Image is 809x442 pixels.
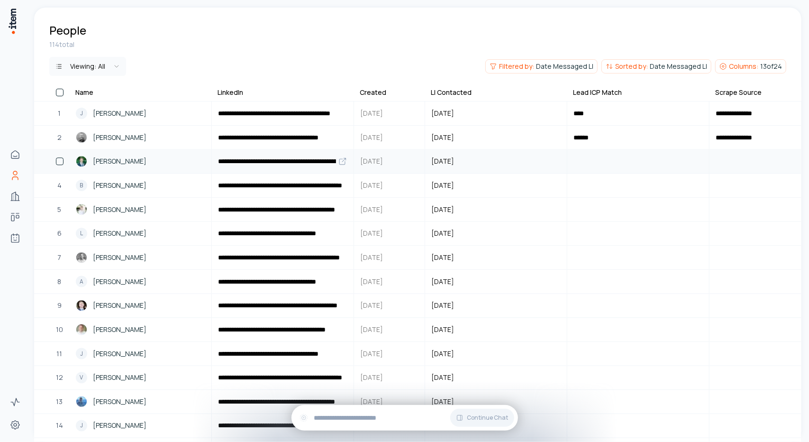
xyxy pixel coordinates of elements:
span: 13 [56,396,63,407]
div: V [76,372,87,383]
span: Continue Chat [467,414,509,422]
div: Created [360,88,386,97]
div: B [76,180,87,191]
a: B[PERSON_NAME] [70,174,211,197]
img: Item Brain Logo [8,8,17,35]
img: Todd Fox [76,324,87,335]
span: 10 [56,324,63,335]
button: Sorted by:Date Messaged LI [601,59,711,74]
div: LinkedIn [218,88,243,97]
div: Continue Chat [291,405,518,431]
span: [PERSON_NAME] [93,276,146,287]
span: 2 [57,132,62,143]
span: 12 [56,372,63,383]
button: [DATE] [426,198,566,221]
span: [PERSON_NAME] [93,156,146,166]
div: L [76,228,87,239]
h1: People [49,23,86,38]
span: Date Messaged LI [536,62,593,71]
a: L[PERSON_NAME] [70,222,211,245]
a: Home [6,145,25,164]
a: Deals [6,208,25,227]
a: Companies [6,187,25,206]
button: [DATE] [426,294,566,317]
div: J [76,108,87,119]
span: 6 [57,228,62,239]
a: Activity [6,393,25,412]
span: 11 [57,349,63,359]
span: [PERSON_NAME] [93,372,146,383]
button: [DATE] [426,270,566,293]
span: 14 [56,421,63,431]
img: Russ Tabaka [76,396,87,407]
img: Joe Esselborn [76,204,87,215]
div: J [76,420,87,432]
span: 4 [57,180,62,191]
span: Date Messaged LI [650,62,707,71]
span: [PERSON_NAME] [93,108,146,119]
a: Scott Jennings[PERSON_NAME] [70,126,211,149]
button: [DATE] [426,150,566,173]
a: James McCarey[PERSON_NAME] [70,294,211,317]
a: J[PERSON_NAME] [70,414,211,437]
a: People [6,166,25,185]
img: James McCarey [76,300,87,311]
button: [DATE] [426,126,566,149]
a: Todd Fox[PERSON_NAME] [70,318,211,341]
button: [DATE] [426,222,566,245]
div: 114 total [49,40,786,49]
span: Columns: [729,62,758,71]
div: Viewing: [70,62,105,71]
div: Scrape Source [715,88,762,97]
div: Name [75,88,93,97]
a: J[PERSON_NAME] [70,342,211,365]
span: [PERSON_NAME] [93,421,146,431]
span: 13 of 24 [760,62,782,71]
span: [PERSON_NAME] [93,132,146,143]
span: 1 [58,108,61,119]
span: [PERSON_NAME] [93,252,146,263]
div: J [76,348,87,359]
a: Settings [6,415,25,434]
button: [DATE] [426,366,566,389]
a: Russ Tabaka[PERSON_NAME] [70,390,211,413]
a: Jared Marinich[PERSON_NAME] [70,246,211,269]
a: Blake Jablonski[PERSON_NAME] [70,150,211,173]
span: 9 [57,300,62,311]
img: Jared Marinich [76,252,87,263]
button: [DATE] [426,102,566,125]
a: V[PERSON_NAME] [70,366,211,389]
span: [PERSON_NAME] [93,180,146,191]
button: [DATE] [426,318,566,341]
span: [PERSON_NAME] [93,228,146,239]
span: [PERSON_NAME] [93,204,146,215]
a: Joe Esselborn[PERSON_NAME] [70,198,211,221]
span: [PERSON_NAME] [93,396,146,407]
button: [DATE] [426,174,566,197]
a: A[PERSON_NAME] [70,270,211,293]
button: [DATE] [426,342,566,365]
div: LI Contacted [431,88,472,97]
img: Blake Jablonski [76,156,87,167]
button: Filtered by:Date Messaged LI [485,59,598,74]
span: 5 [58,204,62,215]
span: 8 [58,276,62,287]
button: Continue Chat [450,409,514,427]
img: Scott Jennings [76,132,87,143]
span: [PERSON_NAME] [93,349,146,359]
button: [DATE] [426,246,566,269]
div: Lead ICP Match [573,88,622,97]
a: Agents [6,229,25,248]
button: Columns:13of24 [715,59,786,74]
span: 7 [58,252,62,263]
span: Sorted by: [615,62,648,71]
div: A [76,276,87,287]
button: [DATE] [426,414,566,437]
a: J[PERSON_NAME] [70,102,211,125]
span: [PERSON_NAME] [93,300,146,311]
span: [PERSON_NAME] [93,324,146,335]
button: [DATE] [426,390,566,413]
span: Filtered by: [499,62,534,71]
